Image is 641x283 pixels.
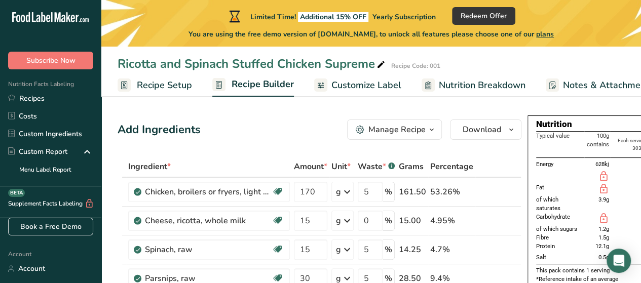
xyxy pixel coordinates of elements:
span: Recipe Builder [232,77,294,91]
div: 4.95% [430,215,473,227]
a: Book a Free Demo [8,218,93,235]
td: Fibre [536,233,584,242]
div: Open Intercom Messenger [607,249,631,273]
button: Manage Recipe [347,119,442,140]
span: 1.5g [598,234,609,241]
div: 161.50 [399,186,426,198]
div: Add Ingredients [118,122,201,138]
span: Recipe Setup [137,78,192,92]
div: BETA [8,189,25,197]
button: Subscribe Now [8,52,93,69]
div: Cheese, ricotta, whole milk [145,215,272,227]
span: Grams [399,160,424,173]
div: Spinach, raw [145,244,272,256]
span: Unit [331,160,351,173]
div: g [336,215,341,227]
div: 4.7% [430,244,473,256]
span: 12.1g [595,242,609,250]
a: Recipe Builder [212,73,294,97]
span: Ingredient [128,160,171,173]
span: 3.9g [598,196,609,203]
button: Redeem Offer [452,7,515,25]
span: Yearly Subscription [372,12,436,22]
div: g [336,186,341,198]
div: Recipe Code: 001 [391,61,440,70]
a: Customize Label [314,74,401,97]
td: Energy [536,158,584,171]
span: Nutrition Breakdown [439,78,525,92]
div: Chicken, broilers or fryers, light meat, meat and skin, raw [145,186,272,198]
span: Additional 15% OFF [298,12,368,22]
td: Fat [536,183,584,195]
div: Custom Report [8,146,67,157]
span: Redeem Offer [461,11,507,21]
div: Manage Recipe [368,124,426,136]
span: 628kj [595,160,609,168]
span: Download [463,124,501,136]
div: Limited Time! [227,10,436,22]
span: plans [536,29,554,39]
div: 14.25 [399,244,426,256]
span: Customize Label [331,78,401,92]
th: Typical value [536,131,584,157]
div: Ricotta and Spinach Stuffed Chicken Supreme [118,55,387,73]
span: 1.2g [598,225,609,232]
span: You are using the free demo version of [DOMAIN_NAME], to unlock all features please choose one of... [188,29,554,39]
span: Subscribe Now [26,55,76,66]
div: g [336,244,341,256]
span: Amount [294,160,327,173]
div: 53.26% [430,186,473,198]
td: Carbohydrate [536,213,584,225]
div: Waste [358,160,395,173]
a: Recipe Setup [118,74,192,97]
span: Percentage [430,160,473,173]
td: of which saturates [536,195,584,213]
a: Nutrition Breakdown [422,74,525,97]
span: 0.5g [598,254,609,261]
th: 100g contains [584,131,611,157]
td: Protein [536,242,584,251]
td: of which sugars [536,225,584,233]
button: Download [450,119,521,140]
div: 15.00 [399,215,426,227]
td: Salt [536,251,584,264]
